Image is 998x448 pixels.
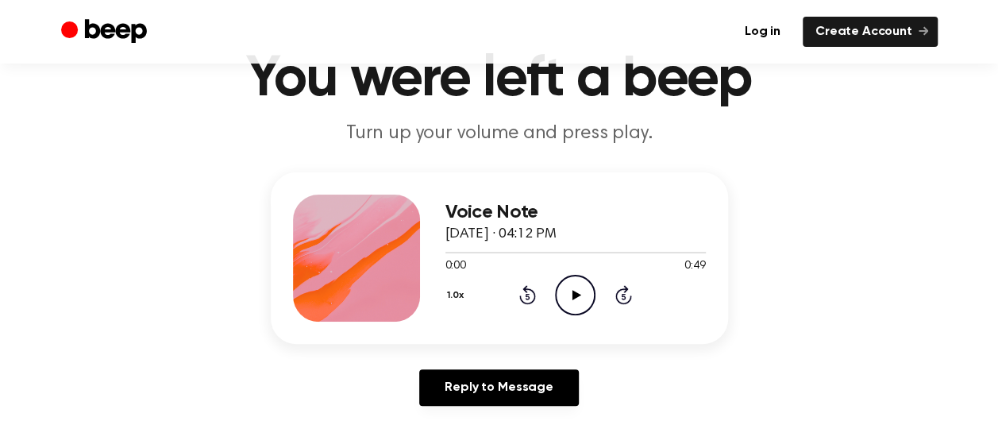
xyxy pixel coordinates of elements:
[445,227,557,241] span: [DATE] · 04:12 PM
[419,369,578,406] a: Reply to Message
[803,17,938,47] a: Create Account
[61,17,151,48] a: Beep
[445,258,466,275] span: 0:00
[445,282,470,309] button: 1.0x
[445,202,706,223] h3: Voice Note
[195,121,804,147] p: Turn up your volume and press play.
[684,258,705,275] span: 0:49
[732,17,793,47] a: Log in
[93,51,906,108] h1: You were left a beep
